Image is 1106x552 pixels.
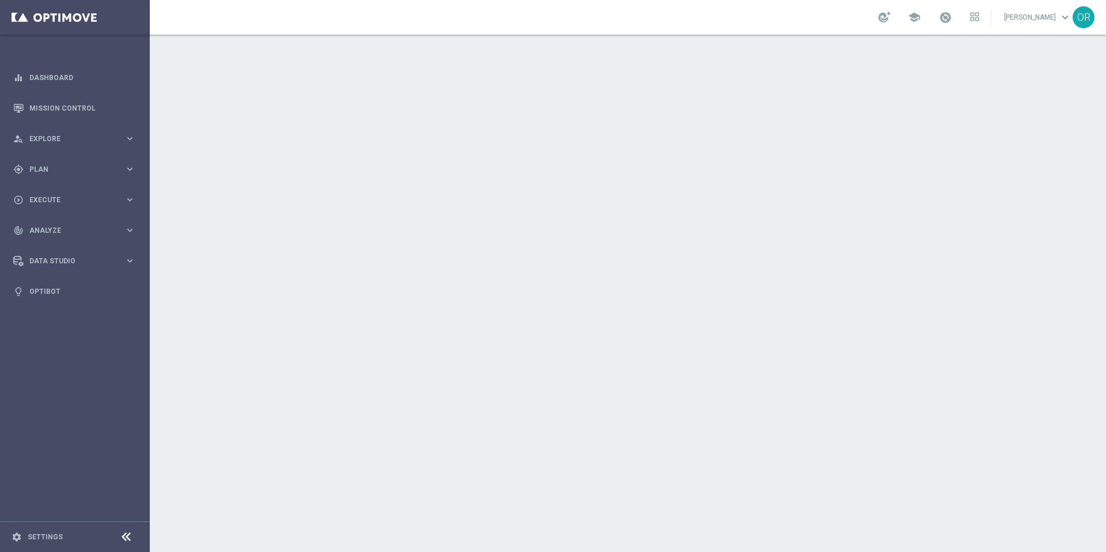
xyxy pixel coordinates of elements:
[13,134,136,143] button: person_search Explore keyboard_arrow_right
[124,194,135,205] i: keyboard_arrow_right
[13,195,136,205] button: play_circle_outline Execute keyboard_arrow_right
[28,534,63,540] a: Settings
[13,276,135,307] div: Optibot
[29,93,135,123] a: Mission Control
[13,256,136,266] button: Data Studio keyboard_arrow_right
[13,286,24,297] i: lightbulb
[29,166,124,173] span: Plan
[13,93,135,123] div: Mission Control
[1073,6,1094,28] div: OR
[12,532,22,542] i: settings
[13,104,136,113] button: Mission Control
[13,73,136,82] button: equalizer Dashboard
[13,287,136,296] button: lightbulb Optibot
[124,133,135,144] i: keyboard_arrow_right
[29,227,124,234] span: Analyze
[13,195,24,205] i: play_circle_outline
[13,134,24,144] i: person_search
[124,225,135,236] i: keyboard_arrow_right
[1059,11,1071,24] span: keyboard_arrow_down
[29,276,135,307] a: Optibot
[13,226,136,235] button: track_changes Analyze keyboard_arrow_right
[908,11,921,24] span: school
[13,225,124,236] div: Analyze
[13,256,124,266] div: Data Studio
[124,164,135,175] i: keyboard_arrow_right
[29,196,124,203] span: Execute
[13,134,124,144] div: Explore
[1003,9,1073,26] a: [PERSON_NAME]keyboard_arrow_down
[13,225,24,236] i: track_changes
[13,164,124,175] div: Plan
[13,73,24,83] i: equalizer
[29,62,135,93] a: Dashboard
[13,195,124,205] div: Execute
[13,62,135,93] div: Dashboard
[13,164,24,175] i: gps_fixed
[124,255,135,266] i: keyboard_arrow_right
[29,258,124,264] span: Data Studio
[13,165,136,174] button: gps_fixed Plan keyboard_arrow_right
[29,135,124,142] span: Explore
